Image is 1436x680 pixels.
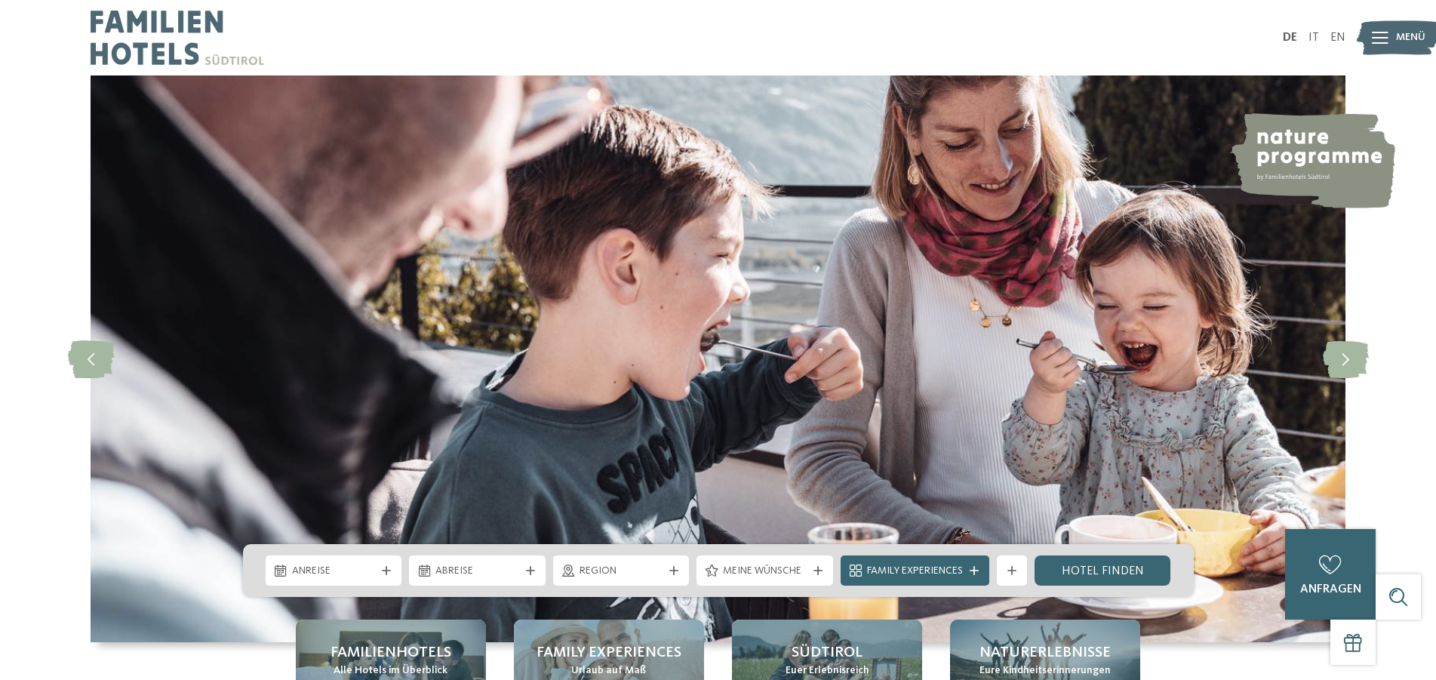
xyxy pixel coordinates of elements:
span: Urlaub auf Maß [571,663,646,678]
span: Region [580,564,663,579]
a: anfragen [1285,529,1376,620]
span: anfragen [1300,583,1361,595]
span: Meine Wünsche [723,564,807,579]
span: Abreise [435,564,519,579]
span: Alle Hotels im Überblick [334,663,447,678]
a: DE [1283,32,1297,44]
span: Family Experiences [537,642,681,663]
span: Naturerlebnisse [979,642,1111,663]
span: Familienhotels [331,642,451,663]
a: IT [1308,32,1319,44]
a: Hotel finden [1035,555,1171,586]
span: Südtirol [792,642,863,663]
span: Euer Erlebnisreich [786,663,869,678]
span: Menü [1396,30,1425,45]
span: Anreise [292,564,376,579]
img: nature programme by Familienhotels Südtirol [1229,113,1395,208]
img: Familienhotels Südtirol: The happy family places [91,75,1345,642]
a: EN [1330,32,1345,44]
span: Family Experiences [867,564,963,579]
span: Eure Kindheitserinnerungen [979,663,1111,678]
